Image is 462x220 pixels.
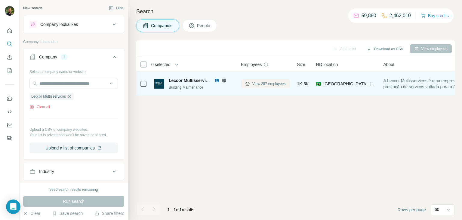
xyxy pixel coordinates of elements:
div: New search [23,5,42,11]
div: Industry [39,168,54,174]
div: Company [39,54,57,60]
div: 1 [61,54,68,60]
span: 0 selected [151,61,171,68]
div: Open Intercom Messenger [6,200,20,214]
button: Buy credits [421,11,449,20]
img: Avatar [5,6,14,16]
button: Clear all [29,104,50,110]
p: 2,462,010 [390,12,411,19]
span: 1 [180,207,182,212]
h4: Search [136,7,455,16]
p: 59,880 [362,12,376,19]
button: Use Surfe API [5,106,14,117]
button: Search [5,39,14,49]
p: Company information [23,39,124,45]
p: Your list is private and won't be saved or shared. [29,132,118,138]
div: Select a company name or website [29,67,118,74]
span: 1 - 1 [168,207,176,212]
button: Use Surfe on LinkedIn [5,93,14,104]
button: Save search [52,210,83,216]
span: of [176,207,180,212]
button: Hide [105,4,128,13]
button: Quick start [5,25,14,36]
div: Building Maintenance [169,85,234,90]
button: Share filters [94,210,124,216]
span: About [383,61,394,68]
span: Size [297,61,305,68]
span: Companies [151,23,173,29]
span: Employees [241,61,262,68]
button: Upload a list of companies [29,143,118,153]
span: People [197,23,211,29]
span: Leccor Multisserviços [169,78,213,83]
button: Company1 [23,50,124,67]
button: Dashboard [5,120,14,130]
span: Rows per page [398,207,426,213]
button: My lists [5,65,14,76]
button: Enrich CSV [5,52,14,63]
button: Feedback [5,133,14,144]
span: HQ location [316,61,338,68]
span: 1K-5K [297,81,309,87]
button: Download as CSV [362,45,407,54]
div: Company lookalikes [40,21,78,27]
span: [GEOGRAPHIC_DATA], [GEOGRAPHIC_DATA] [323,81,376,87]
button: Industry [23,164,124,179]
p: 60 [435,206,439,212]
p: Upload a CSV of company websites. [29,127,118,132]
span: 🇧🇷 [316,81,321,87]
span: View 257 employees [252,81,286,86]
button: Clear [23,210,40,216]
img: Logo of Leccor Multisserviços [154,79,164,89]
button: View 257 employees [241,79,290,88]
img: LinkedIn logo [214,78,219,83]
button: Company lookalikes [23,17,124,32]
span: Leccor Multisserviços [31,94,66,99]
span: results [168,207,194,212]
div: 9996 search results remaining [50,187,98,192]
